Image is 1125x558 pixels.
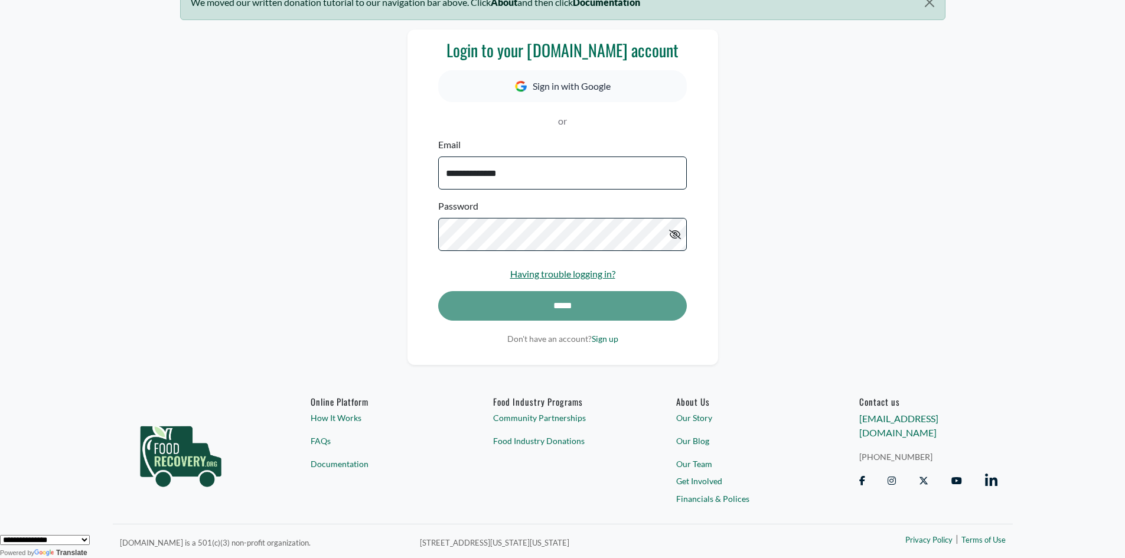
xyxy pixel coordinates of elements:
[438,199,478,213] label: Password
[311,435,449,447] a: FAQs
[510,268,615,279] a: Having trouble logging in?
[592,334,618,344] a: Sign up
[438,138,461,152] label: Email
[859,396,997,407] h6: Contact us
[676,412,814,424] a: Our Story
[438,70,686,102] button: Sign in with Google
[438,332,686,345] p: Don't have an account?
[956,531,958,546] span: |
[676,458,814,470] a: Our Team
[34,549,87,557] a: Translate
[311,412,449,424] a: How It Works
[438,114,686,128] p: or
[493,435,631,447] a: Food Industry Donations
[859,413,938,438] a: [EMAIL_ADDRESS][DOMAIN_NAME]
[676,492,814,505] a: Financials & Polices
[493,396,631,407] h6: Food Industry Programs
[311,458,449,470] a: Documentation
[515,81,527,92] img: Google Icon
[311,396,449,407] h6: Online Platform
[34,549,56,557] img: Google Translate
[859,451,997,463] a: [PHONE_NUMBER]
[493,412,631,424] a: Community Partnerships
[128,396,234,508] img: food_recovery_green_logo-76242d7a27de7ed26b67be613a865d9c9037ba317089b267e0515145e5e51427.png
[438,40,686,60] h3: Login to your [DOMAIN_NAME] account
[676,475,814,487] a: Get Involved
[676,435,814,447] a: Our Blog
[676,396,814,407] a: About Us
